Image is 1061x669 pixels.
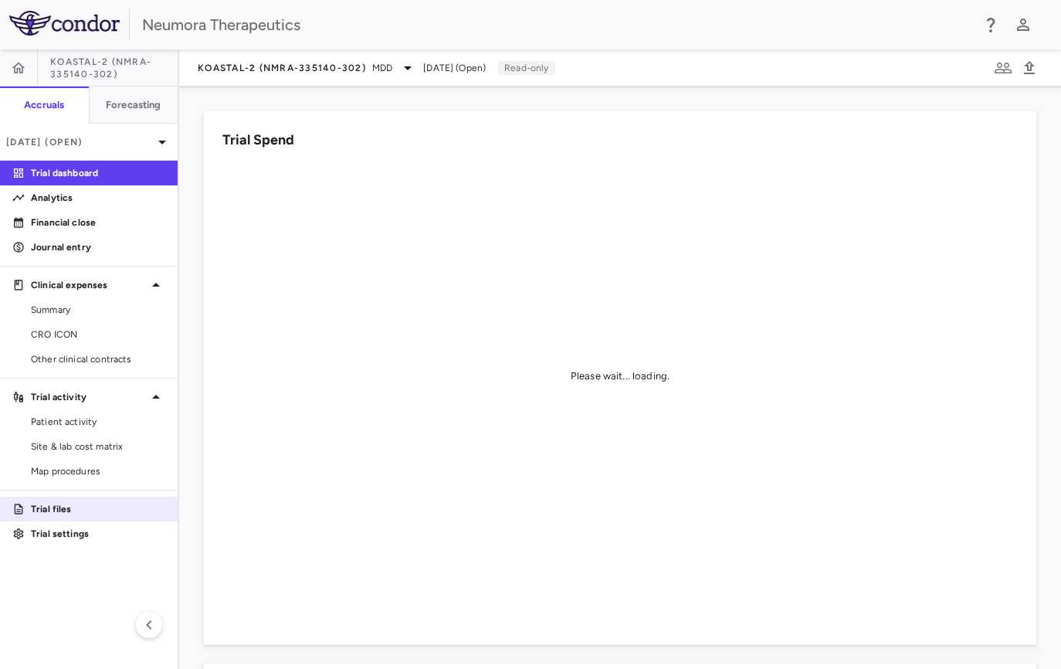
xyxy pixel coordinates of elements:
[31,527,165,541] p: Trial settings
[31,278,147,292] p: Clinical expenses
[50,56,178,80] span: KOASTAL-2 (NMRA-335140-302)
[31,328,165,341] span: CRO ICON
[24,98,64,112] h6: Accruals
[6,135,153,149] p: [DATE] (Open)
[498,61,554,75] p: Read-only
[31,415,165,429] span: Patient activity
[31,352,165,366] span: Other clinical contracts
[31,240,165,254] p: Journal entry
[31,390,147,404] p: Trial activity
[31,303,165,317] span: Summary
[423,61,486,75] span: [DATE] (Open)
[31,216,165,229] p: Financial close
[106,98,161,112] h6: Forecasting
[31,440,165,453] span: Site & lab cost matrix
[372,61,392,75] span: MDD
[571,369,669,383] div: Please wait... loading.
[222,130,294,151] h6: Trial Spend
[31,191,165,205] p: Analytics
[198,62,366,74] span: KOASTAL-2 (NMRA-335140-302)
[31,502,165,516] p: Trial files
[142,13,971,36] div: Neumora Therapeutics
[9,11,120,36] img: logo-full-SnFGN8VE.png
[31,166,165,180] p: Trial dashboard
[31,464,165,478] span: Map procedures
